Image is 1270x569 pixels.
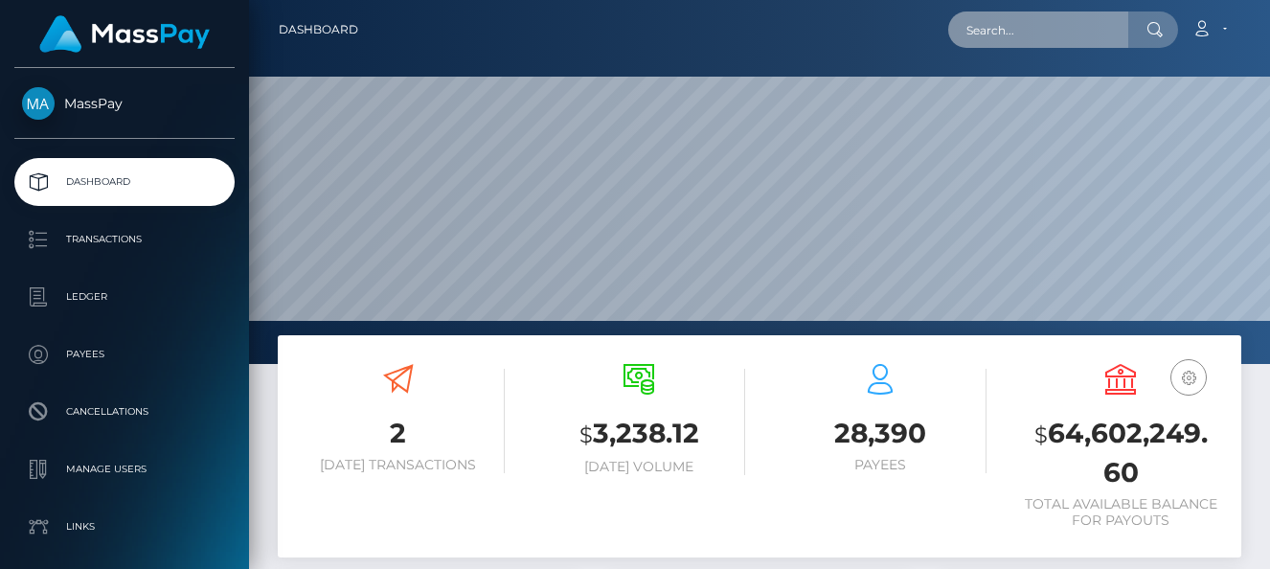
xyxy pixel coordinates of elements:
p: Transactions [22,225,227,254]
small: $ [579,421,593,448]
img: MassPay Logo [39,15,210,53]
a: Dashboard [14,158,235,206]
a: Payees [14,330,235,378]
p: Payees [22,340,227,369]
a: Ledger [14,273,235,321]
h3: 2 [292,415,505,452]
a: Cancellations [14,388,235,436]
a: Links [14,503,235,551]
input: Search... [948,11,1128,48]
p: Dashboard [22,168,227,196]
h3: 64,602,249.60 [1015,415,1228,491]
span: MassPay [14,95,235,112]
a: Manage Users [14,445,235,493]
h6: Total Available Balance for Payouts [1015,496,1228,529]
img: MassPay [22,87,55,120]
a: Dashboard [279,10,358,50]
h6: Payees [774,457,987,473]
p: Ledger [22,283,227,311]
p: Manage Users [22,455,227,484]
h6: [DATE] Transactions [292,457,505,473]
a: Transactions [14,216,235,263]
h3: 3,238.12 [533,415,746,454]
p: Links [22,512,227,541]
h3: 28,390 [774,415,987,452]
p: Cancellations [22,398,227,426]
small: $ [1034,421,1048,448]
h6: [DATE] Volume [533,459,746,475]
